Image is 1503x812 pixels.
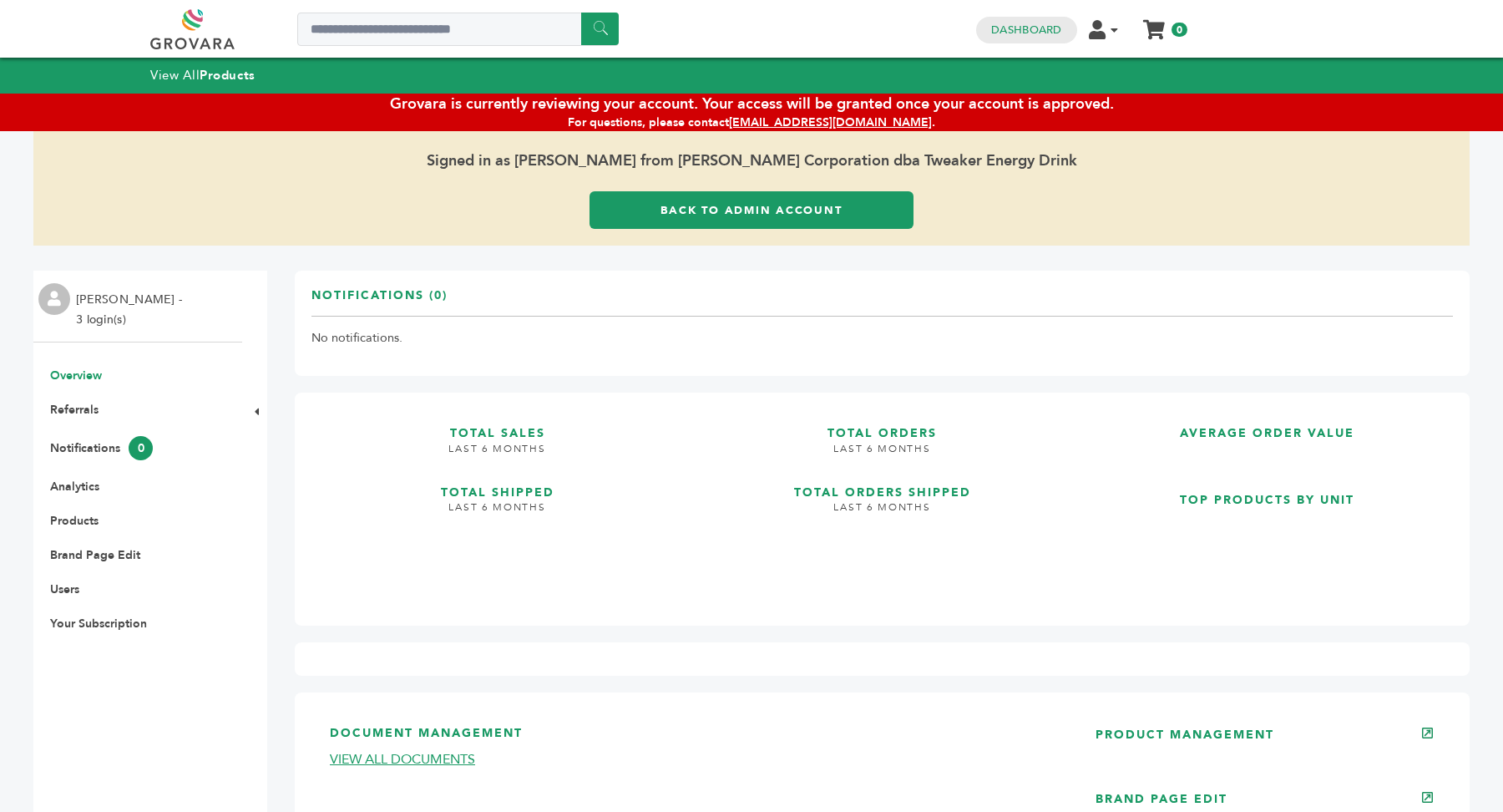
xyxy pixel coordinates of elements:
a: PRODUCT MANAGEMENT [1096,727,1274,743]
a: Dashboard [991,23,1061,38]
h3: TOP PRODUCTS BY UNIT [1081,476,1453,509]
h3: AVERAGE ORDER VALUE [1081,409,1453,442]
a: Notifications0 [50,440,153,456]
strong: Products [200,67,255,84]
h3: TOTAL SALES [311,409,683,442]
a: [EMAIL_ADDRESS][DOMAIN_NAME] [729,114,932,130]
span: 0 [1172,23,1187,37]
a: AVERAGE ORDER VALUE [1081,409,1453,463]
a: BRAND PAGE EDIT [1096,791,1227,807]
a: Back to Admin Account [590,191,913,229]
a: View AllProducts [150,67,256,84]
h3: TOTAL ORDERS SHIPPED [696,469,1068,501]
span: Signed in as [PERSON_NAME] from [PERSON_NAME] Corporation dba Tweaker Energy Drink [33,131,1470,191]
a: Referrals [50,402,99,418]
li: [PERSON_NAME] - 3 login(s) [76,290,186,330]
h3: Notifications (0) [311,287,448,317]
a: Brand Page Edit [50,547,140,563]
a: My Cart [1145,15,1164,33]
h3: TOTAL ORDERS [696,409,1068,442]
h3: DOCUMENT MANAGEMENT [330,725,1045,751]
a: TOTAL ORDERS LAST 6 MONTHS TOTAL ORDERS SHIPPED LAST 6 MONTHS [696,409,1068,596]
a: Analytics [50,479,99,495]
input: Search a product or brand... [297,13,619,46]
a: TOTAL SALES LAST 6 MONTHS TOTAL SHIPPED LAST 6 MONTHS [311,409,683,596]
a: Your Subscription [50,616,147,632]
h4: LAST 6 MONTHS [696,442,1068,469]
h4: LAST 6 MONTHS [311,500,683,527]
a: Products [50,513,99,529]
a: Overview [50,368,102,383]
a: Users [50,581,79,597]
img: profile.png [38,283,70,315]
h4: LAST 6 MONTHS [311,442,683,469]
h3: TOTAL SHIPPED [311,469,683,501]
a: VIEW ALL DOCUMENTS [330,750,475,769]
h4: LAST 6 MONTHS [696,500,1068,527]
td: No notifications. [311,317,1453,360]
a: TOP PRODUCTS BY UNIT [1081,476,1453,596]
span: 0 [129,436,153,460]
